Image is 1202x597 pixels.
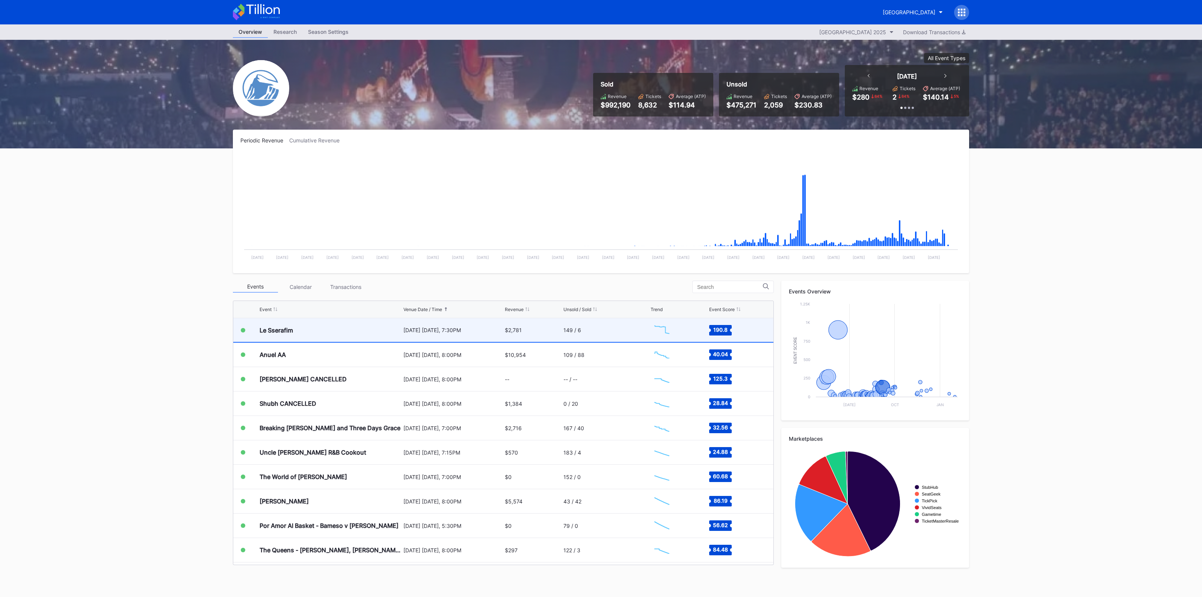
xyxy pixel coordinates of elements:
text: [DATE] [527,255,539,260]
div: [DATE] [DATE], 5:30PM [403,523,503,529]
svg: Chart title [651,541,673,559]
div: $297 [505,547,518,553]
text: [DATE] [727,255,740,260]
text: 28.84 [713,400,728,406]
div: Average (ATP) [676,94,706,99]
div: Le Sserafim [260,326,293,334]
text: [DATE] [602,255,615,260]
text: 32.56 [713,424,728,431]
svg: Chart title [651,419,673,437]
text: [DATE] [877,255,890,260]
div: Average (ATP) [930,86,960,91]
text: [DATE] [802,255,815,260]
div: $992,190 [601,101,631,109]
text: [DATE] [853,255,865,260]
div: 2 [892,93,897,101]
text: 250 [803,376,810,380]
div: Download Transactions [903,29,965,35]
div: [DATE] [DATE], 7:15PM [403,449,503,456]
div: 183 / 4 [563,449,581,456]
div: Revenue [734,94,752,99]
text: Event Score [793,337,797,364]
div: Revenue [859,86,878,91]
text: 86.19 [713,497,727,504]
div: $280 [852,93,870,101]
div: All Event Types [928,55,965,61]
svg: Chart title [651,321,673,340]
div: [DATE] [DATE], 7:00PM [403,425,503,431]
div: Tickets [900,86,915,91]
text: 60.68 [713,473,728,479]
svg: Chart title [240,153,962,266]
div: [DATE] [DATE], 8:00PM [403,547,503,553]
div: 152 / 0 [563,474,581,480]
div: [DATE] [897,73,917,80]
a: Overview [233,26,268,38]
div: $230.83 [794,101,832,109]
text: Jan [936,402,944,407]
a: Research [268,26,302,38]
div: -- [505,376,509,382]
text: [DATE] [777,255,790,260]
text: [DATE] [376,255,389,260]
text: [DATE] [452,255,464,260]
button: Download Transactions [899,27,969,37]
img: Devils-Logo.png [233,60,289,116]
div: Events Overview [789,288,962,295]
div: Venue Date / Time [403,307,442,312]
text: SeatGeek [922,492,941,496]
div: Shubh CANCELLED [260,400,316,407]
text: [DATE] [577,255,589,260]
text: VividSeats [922,505,942,510]
text: Oct [891,402,899,407]
div: Unsold [726,80,832,88]
div: 79 / 0 [563,523,578,529]
div: $475,271 [726,101,757,109]
div: [GEOGRAPHIC_DATA] [883,9,935,15]
div: 84 % [874,93,883,99]
div: Breaking [PERSON_NAME] and Three Days Grace [260,424,400,432]
text: [DATE] [702,255,714,260]
div: 2,059 [764,101,787,109]
div: $5,574 [505,498,522,505]
div: [DATE] [DATE], 7:00PM [403,474,503,480]
text: 1.25k [800,302,810,306]
text: [DATE] [652,255,664,260]
text: 125.3 [713,375,728,382]
div: Trend [651,307,663,312]
text: TicketMasterResale [922,519,959,523]
text: [DATE] [352,255,364,260]
div: [PERSON_NAME] [260,497,309,505]
div: -- / -- [563,376,577,382]
svg: Chart title [651,467,673,486]
svg: Chart title [651,345,673,364]
div: Anuel AA [260,351,286,358]
div: Sold [601,80,706,88]
a: Season Settings [302,26,354,38]
div: Event [260,307,272,312]
button: All Event Types [924,53,969,63]
div: [GEOGRAPHIC_DATA] 2025 [819,29,886,35]
text: 84.48 [713,546,728,553]
div: Calendar [278,281,323,293]
text: [DATE] [402,255,414,260]
div: Periodic Revenue [240,137,289,144]
text: 190.8 [713,326,728,333]
text: [DATE] [627,255,639,260]
div: 84 % [901,93,910,99]
text: 500 [803,357,810,362]
text: [DATE] [903,255,915,260]
text: 40.04 [713,351,728,357]
text: StubHub [922,485,938,490]
div: The Queens - [PERSON_NAME], [PERSON_NAME], [PERSON_NAME], and [PERSON_NAME] [260,546,402,554]
text: Gametime [922,512,941,517]
div: Revenue [608,94,627,99]
svg: Chart title [789,300,962,413]
div: Transactions [323,281,368,293]
div: Event Score [709,307,735,312]
div: [DATE] [DATE], 7:30PM [403,327,503,333]
div: Events [233,281,278,293]
div: Cumulative Revenue [289,137,346,144]
text: TickPick [922,499,938,503]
